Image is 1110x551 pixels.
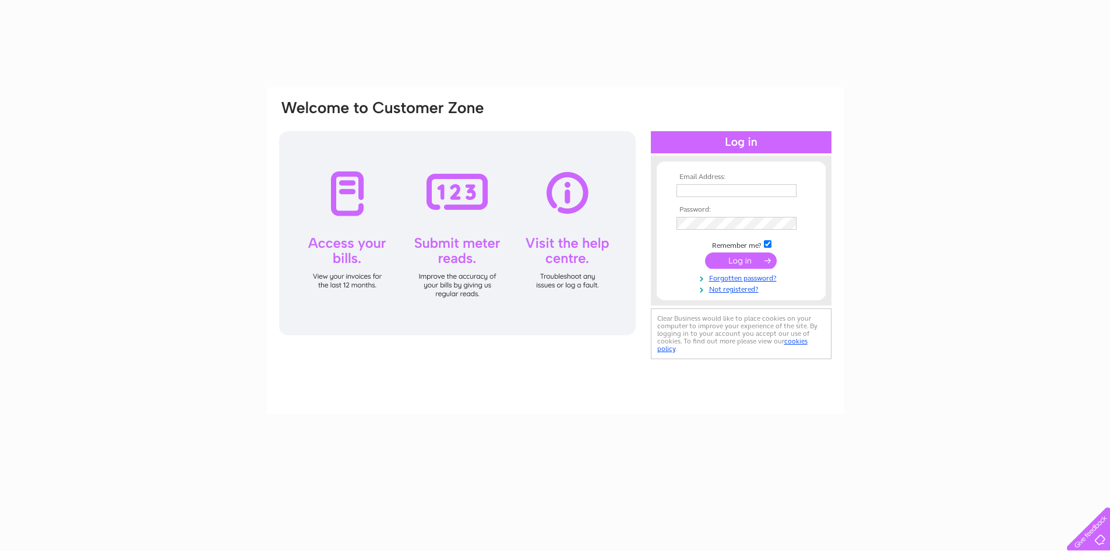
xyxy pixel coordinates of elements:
[657,337,808,353] a: cookies policy
[674,173,809,181] th: Email Address:
[651,308,831,359] div: Clear Business would like to place cookies on your computer to improve your experience of the sit...
[676,283,809,294] a: Not registered?
[676,272,809,283] a: Forgotten password?
[705,252,777,269] input: Submit
[674,238,809,250] td: Remember me?
[674,206,809,214] th: Password:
